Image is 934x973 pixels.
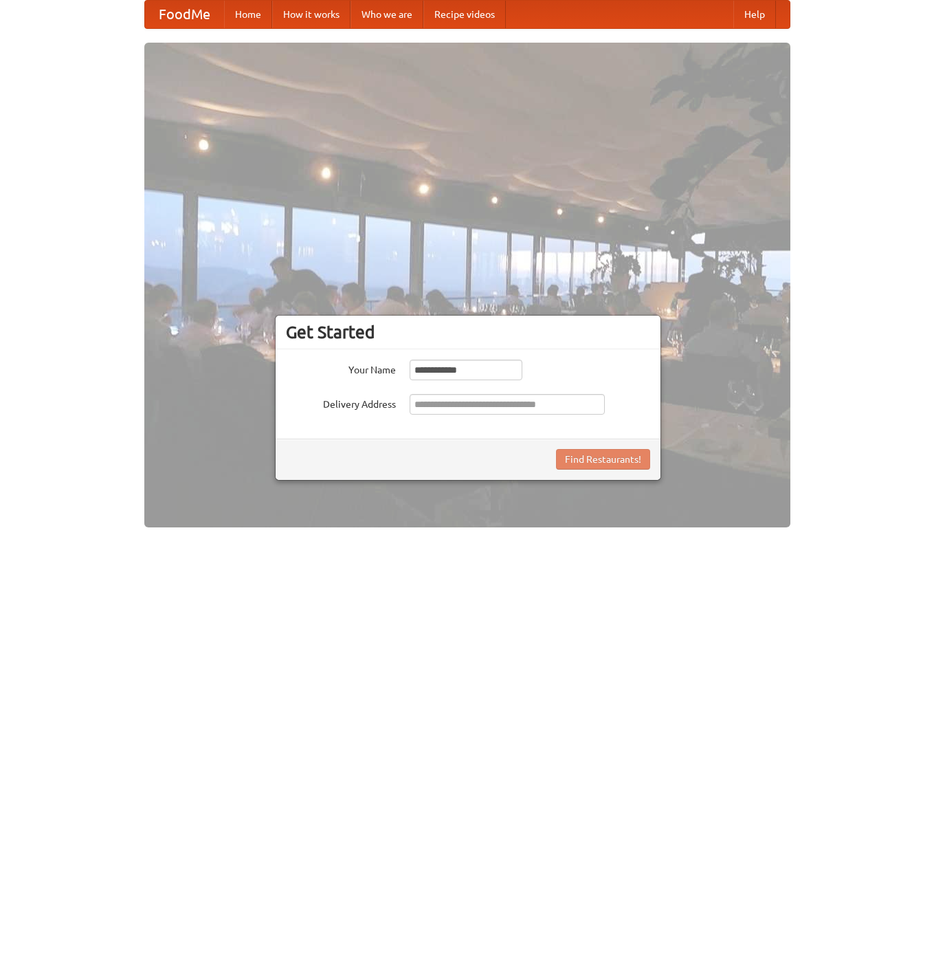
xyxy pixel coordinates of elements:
[286,360,396,377] label: Your Name
[286,322,650,342] h3: Get Started
[272,1,351,28] a: How it works
[286,394,396,411] label: Delivery Address
[733,1,776,28] a: Help
[351,1,423,28] a: Who we are
[556,449,650,470] button: Find Restaurants!
[224,1,272,28] a: Home
[145,1,224,28] a: FoodMe
[423,1,506,28] a: Recipe videos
